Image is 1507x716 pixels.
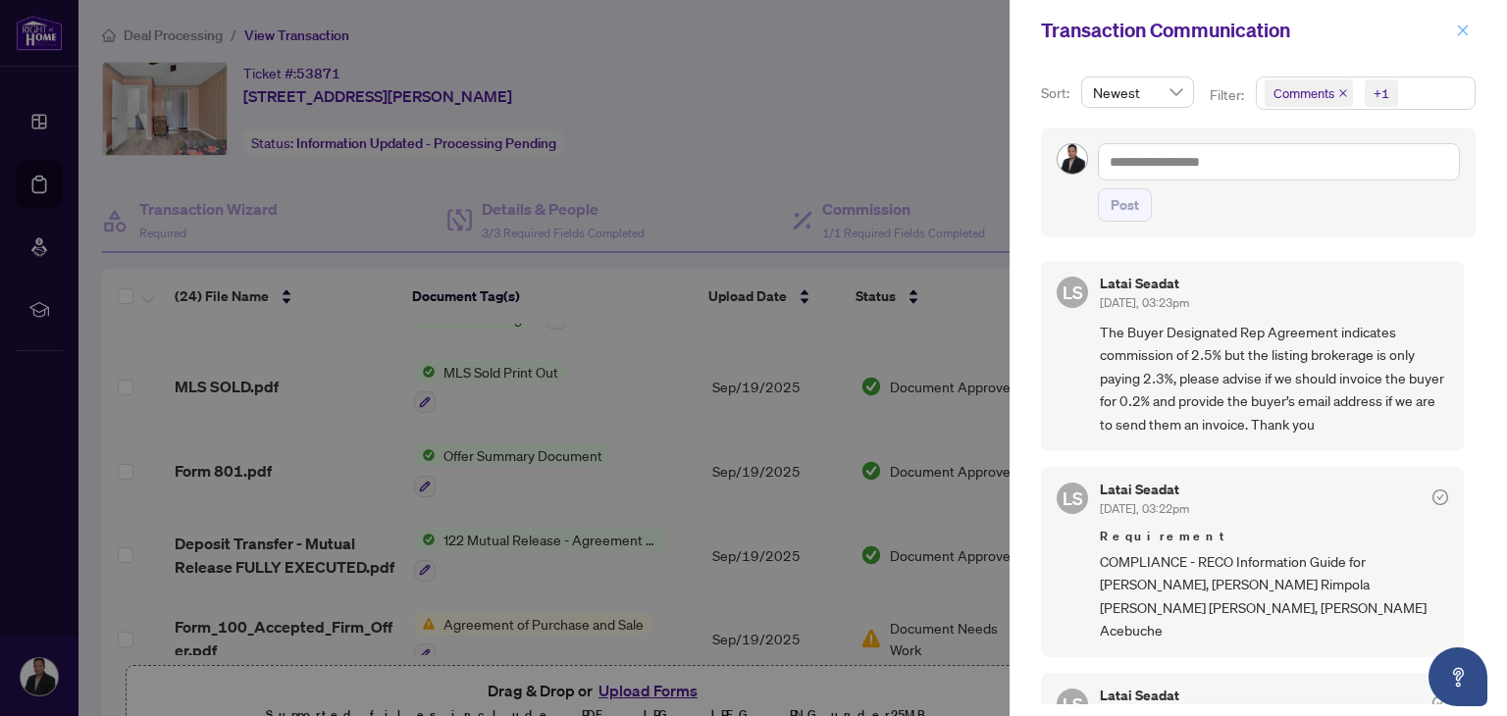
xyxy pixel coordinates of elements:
[1041,16,1450,45] div: Transaction Communication
[1041,82,1073,104] p: Sort:
[1456,24,1470,37] span: close
[1100,295,1189,310] span: [DATE], 03:23pm
[1210,84,1247,106] p: Filter:
[1098,188,1152,222] button: Post
[1100,550,1448,642] span: COMPLIANCE - RECO Information Guide for [PERSON_NAME], [PERSON_NAME] Rimpola [PERSON_NAME] [PERSO...
[1058,144,1087,174] img: Profile Icon
[1265,79,1353,107] span: Comments
[1063,279,1083,306] span: LS
[1273,83,1334,103] span: Comments
[1429,647,1487,706] button: Open asap
[1338,88,1348,98] span: close
[1100,483,1189,496] h5: Latai Seadat
[1063,485,1083,512] span: LS
[1432,489,1448,505] span: check-circle
[1374,83,1389,103] div: +1
[1100,689,1189,702] h5: Latai Seadat
[1100,277,1189,290] h5: Latai Seadat
[1100,321,1448,435] span: The Buyer Designated Rep Agreement indicates commission of 2.5% but the listing brokerage is only...
[1100,501,1189,516] span: [DATE], 03:22pm
[1093,77,1182,107] span: Newest
[1100,527,1448,546] span: Requirement
[1432,695,1448,711] span: check-circle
